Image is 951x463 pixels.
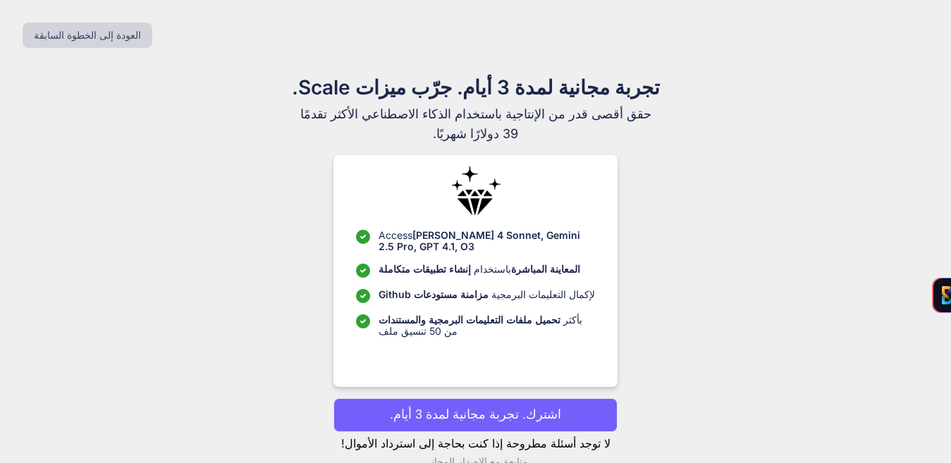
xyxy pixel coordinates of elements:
font: 39 دولارًا شهريًا. [433,126,518,141]
font: Access [379,229,412,241]
font: اشترك. تجربة مجانية لمدة 3 أيام. [390,407,561,421]
img: قائمة التحقق [356,264,370,278]
button: اشترك. تجربة مجانية لمدة 3 أيام. [333,398,618,432]
img: قائمة التحقق [356,230,370,244]
font: لإكمال التعليمات البرمجية [491,288,595,300]
font: المعاينة المباشرة [511,263,580,275]
button: العودة إلى الخطوة السابقة [23,23,152,48]
font: حقق أقصى قدر من الإنتاجية باستخدام الذكاء الاصطناعي الأكثر تقدمًا [300,106,651,121]
font: بأكثر من 50 تنسيق ملف [379,314,582,337]
font: العودة إلى الخطوة السابقة [34,30,141,41]
font: إنشاء تطبيقات متكاملة [379,263,471,275]
font: [PERSON_NAME] 4 Sonnet, Gemini 2.5 Pro, GPT 4.1, O3 [379,229,580,252]
font: لا توجد أسئلة مطروحة إذا كنت بحاجة إلى استرداد الأموال! [341,436,611,450]
font: تحميل ملفات التعليمات البرمجية والمستندات [379,314,560,326]
img: قائمة التحقق [356,314,370,328]
font: باستخدام [474,263,511,275]
font: تجربة مجانية لمدة 3 أيام. جرّب ميزات Scale. [292,75,660,99]
img: قائمة التحقق [356,289,370,303]
font: مزامنة مستودعات Github [379,288,489,300]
